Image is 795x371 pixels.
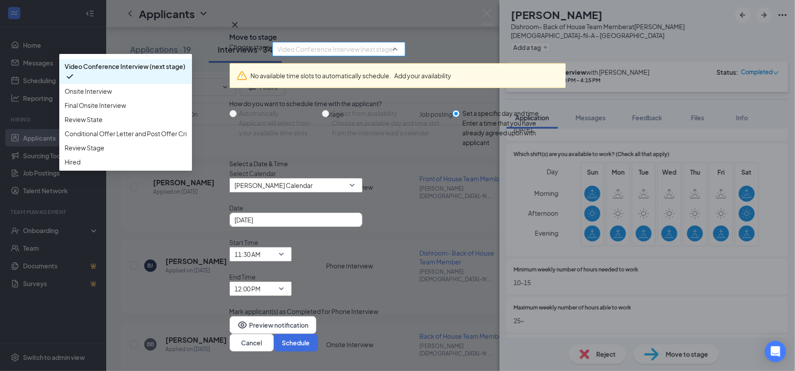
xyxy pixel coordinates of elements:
span: Conditional Offer Letter and Post Offer Criminal History [65,129,224,138]
div: Open Intercom Messenger [765,341,786,362]
span: Choose stage: [230,42,273,56]
span: Onsite Interview [65,86,112,96]
button: Schedule [274,334,318,352]
div: Automatically [239,108,315,118]
input: Aug 26, 2025 [235,215,355,225]
span: Video Conference Interview (next stage) [65,61,185,71]
div: How do you want to schedule time with the applicant? [230,99,566,108]
button: Cancel [230,334,274,352]
span: Review Stage [65,143,104,153]
div: Choose an available day and time slot from the interview lead’s calendar [332,118,446,138]
svg: Checkmark [65,71,75,82]
span: [PERSON_NAME] Calendar [235,179,313,192]
p: Mark applicant(s) as Completed for Phone Interview [230,306,566,316]
h3: Move to stage [230,32,277,42]
div: Applicant will select from your available time slots [239,118,315,138]
svg: Eye [237,320,248,330]
span: Review State [65,115,103,124]
div: Enter a time that you have already agreed upon with applicant [462,118,558,147]
span: Date [230,203,566,213]
div: No available time slots to automatically schedule. [251,71,559,80]
button: Close [230,19,240,30]
svg: Cross [230,19,240,30]
span: Final Onsite Interview [65,100,126,110]
span: 12:00 PM [235,282,261,295]
span: Hired [65,157,81,167]
span: 11:30 AM [235,248,261,261]
svg: Warning [237,70,247,81]
button: EyePreview notification [230,316,316,334]
span: Video Conference Interview (next stage) [278,42,395,56]
span: Start Time [230,237,292,247]
button: Add your availability [395,71,452,80]
span: Select Calendar [230,168,566,178]
div: Select a Date & Time [230,159,566,168]
div: Set a specific day and time [462,108,558,118]
span: End Time [230,272,292,282]
div: Select from availability [332,108,446,118]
